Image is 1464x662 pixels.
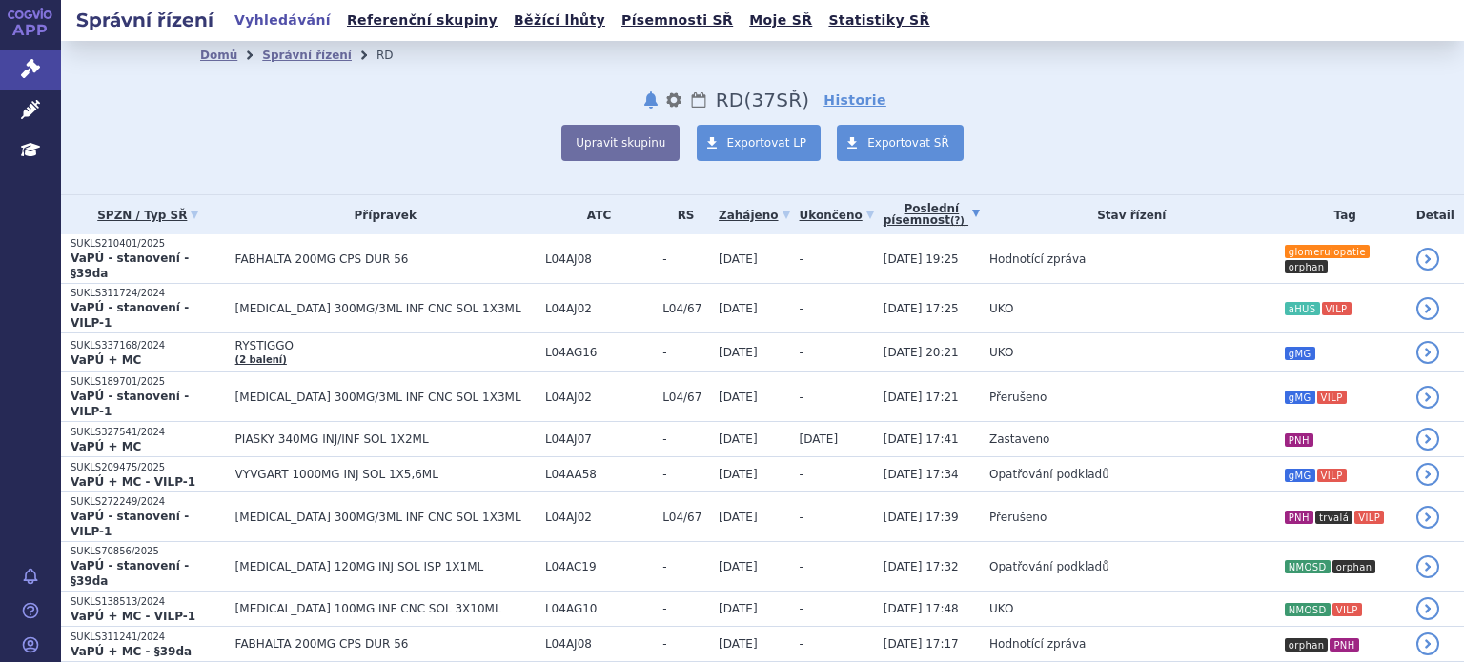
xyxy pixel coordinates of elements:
th: Detail [1407,195,1464,234]
span: [MEDICAL_DATA] 300MG/3ML INF CNC SOL 1X3ML [235,302,536,315]
span: FABHALTA 200MG CPS DUR 56 [235,637,536,651]
i: VILP [1322,302,1352,315]
a: Referenční skupiny [341,8,503,33]
i: aHUS [1285,302,1320,315]
span: VYVGART 1000MG INJ SOL 1X5,6ML [235,468,536,481]
a: Běžící lhůty [508,8,611,33]
span: [DATE] [719,252,758,266]
span: L04AG10 [545,602,653,615]
i: orphan [1332,560,1376,573]
a: detail [1416,555,1439,578]
span: [MEDICAL_DATA] 120MG INJ SOL ISP 1X1ML [235,560,536,573]
span: - [662,602,709,615]
span: - [662,637,709,651]
span: [DATE] [719,432,758,446]
span: UKO [989,346,1013,359]
span: L04AJ08 [545,637,653,651]
span: [DATE] 17:25 [884,302,959,315]
span: [MEDICAL_DATA] 300MG/3ML INF CNC SOL 1X3ML [235,511,536,524]
span: Přerušeno [989,511,1047,524]
a: detail [1416,597,1439,620]
span: - [800,637,803,651]
p: SUKLS311241/2024 [71,631,226,644]
span: PIASKY 340MG INJ/INF SOL 1X2ML [235,432,536,446]
span: UKO [989,602,1013,615]
span: L04AG16 [545,346,653,359]
p: SUKLS272249/2024 [71,495,226,509]
span: [DATE] [719,346,758,359]
span: [DATE] [719,602,758,615]
h2: Správní řízení [61,7,229,33]
th: Stav řízení [980,195,1274,234]
span: Opatřování podkladů [989,468,1109,481]
button: notifikace [641,89,661,111]
span: - [662,560,709,573]
a: Vyhledávání [229,8,336,33]
span: [DATE] [800,432,839,446]
i: VILP [1317,469,1347,482]
a: detail [1416,632,1439,655]
span: Exportovat LP [727,136,807,150]
a: detail [1416,506,1439,529]
span: - [800,511,803,524]
p: SUKLS337168/2024 [71,339,226,352]
button: Upravit skupinu [561,125,680,161]
span: - [662,432,709,446]
th: Přípravek [226,195,536,234]
li: RD [376,41,418,70]
span: [DATE] 19:25 [884,252,959,266]
span: Zastaveno [989,432,1049,446]
strong: VaPÚ - stanovení - §39da [71,251,189,280]
span: [DATE] 17:39 [884,511,959,524]
span: ( SŘ) [743,89,809,111]
span: RD [716,89,744,111]
strong: VaPÚ + MC - VILP-1 [71,610,195,623]
a: Poslednípísemnost(?) [884,195,980,234]
strong: VaPÚ + MC - VILP-1 [71,475,195,489]
a: Ukončeno [800,202,874,229]
span: L04AJ08 [545,252,653,266]
span: - [800,468,803,481]
th: ATC [536,195,653,234]
span: Hodnotící zpráva [989,252,1086,266]
span: [DATE] 20:21 [884,346,959,359]
span: [DATE] 17:32 [884,560,959,573]
p: SUKLS70856/2025 [71,545,226,558]
strong: VaPÚ - stanovení - VILP-1 [71,510,189,538]
i: NMOSD [1285,603,1331,616]
a: Historie [823,90,886,110]
th: Tag [1274,195,1407,234]
span: L04AJ02 [545,302,653,315]
button: nastavení [664,89,683,111]
strong: VaPÚ + MC - §39da [71,645,192,658]
p: SUKLS210401/2025 [71,237,226,251]
p: SUKLS189701/2025 [71,375,226,389]
span: RYSTIGGO [235,339,536,352]
span: - [800,391,803,404]
span: Hodnotící zpráva [989,637,1086,651]
a: Exportovat LP [697,125,822,161]
i: PNH [1330,638,1358,652]
span: - [800,560,803,573]
p: SUKLS327541/2024 [71,426,226,439]
a: Správní řízení [262,49,352,62]
span: - [800,302,803,315]
span: - [800,252,803,266]
span: L04/67 [662,511,709,524]
span: L04AJ02 [545,511,653,524]
p: SUKLS311724/2024 [71,287,226,300]
p: SUKLS138513/2024 [71,595,226,609]
span: [DATE] [719,468,758,481]
i: NMOSD [1285,560,1331,573]
i: glomerulopatie [1285,245,1370,258]
a: (2 balení) [235,354,287,365]
p: SUKLS209475/2025 [71,461,226,474]
span: - [662,346,709,359]
span: L04/67 [662,391,709,404]
a: Domů [200,49,237,62]
span: FABHALTA 200MG CPS DUR 56 [235,252,536,266]
span: 37 [751,89,776,111]
strong: VaPÚ - stanovení - VILP-1 [71,301,189,330]
a: Statistiky SŘ [823,8,935,33]
a: detail [1416,341,1439,364]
